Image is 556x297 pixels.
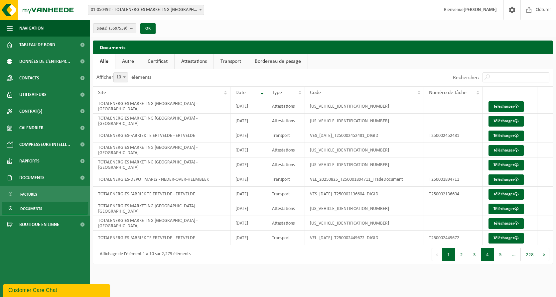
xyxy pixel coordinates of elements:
td: [DATE] [230,99,267,114]
button: 3 [468,248,481,261]
a: Autre [115,54,141,69]
button: 228 [521,248,539,261]
td: Attestations [267,143,305,157]
td: T250002136604 [424,187,483,201]
span: 01-050492 - TOTALENERGIES MARKETING BELGIUM - BRUSSEL [88,5,204,15]
count: (559/559) [109,26,127,31]
span: Utilisateurs [19,86,47,103]
td: Transport [267,231,305,245]
td: [US_VEHICLE_IDENTIFICATION_NUMBER] [305,99,424,114]
span: Compresseurs intelli... [19,136,70,153]
span: Rapports [19,153,40,169]
span: Tableau de bord [19,37,55,53]
td: Attestations [267,201,305,216]
td: VEL_[DATE]_T250002449672_DIGID [305,231,424,245]
a: Transport [214,54,248,69]
td: [DATE] [230,157,267,172]
td: [US_VEHICLE_IDENTIFICATION_NUMBER] [305,114,424,128]
span: Code [310,90,321,95]
span: Numéro de tâche [429,90,467,95]
a: Documents [2,202,88,215]
td: [US_VEHICLE_IDENTIFICATION_NUMBER] [305,216,424,231]
td: [US_VEHICLE_IDENTIFICATION_NUMBER] [305,201,424,216]
td: Attestations [267,157,305,172]
td: TOTALENERGIES-FABRIEK TE ERTVELDE - ERTVELDE [93,128,230,143]
span: Contrat(s) [19,103,42,120]
td: VES_[DATE]_T250002452481_DIGID [305,128,424,143]
span: 10 [113,72,128,82]
a: Télécharger [488,218,524,229]
td: TOTALENERGIES MARKETING [GEOGRAPHIC_DATA] - [GEOGRAPHIC_DATA] [93,114,230,128]
td: T250002449672 [424,231,483,245]
span: Site(s) [97,24,127,34]
td: [DATE] [230,143,267,157]
span: Navigation [19,20,44,37]
a: Télécharger [488,174,524,185]
a: Bordereau de pesage [248,54,308,69]
td: TOTALENERGIES MARKETING [GEOGRAPHIC_DATA] - [GEOGRAPHIC_DATA] [93,143,230,157]
td: [DATE] [230,114,267,128]
button: Site(s)(559/559) [93,23,136,33]
span: Documents [20,202,42,215]
label: Afficher éléments [96,75,151,80]
td: TOTALENERGIES-DEPOT MARLY - NEDER-OVER-HEEMBEEK [93,172,230,187]
td: TOTALENERGIES MARKETING [GEOGRAPHIC_DATA] - [GEOGRAPHIC_DATA] [93,99,230,114]
td: T250001894711 [424,172,483,187]
td: [DATE] [230,187,267,201]
span: 10 [114,73,128,82]
a: Télécharger [488,160,524,170]
button: OK [140,23,156,34]
td: Transport [267,172,305,187]
td: [DATE] [230,231,267,245]
span: Boutique en ligne [19,216,59,233]
td: [DATE] [230,172,267,187]
td: Attestations [267,99,305,114]
span: Date [235,90,246,95]
a: Certificat [141,54,174,69]
button: 5 [494,248,507,261]
a: Télécharger [488,145,524,156]
td: VEL_20250825_T250001894711_TradeDocument [305,172,424,187]
a: Télécharger [488,101,524,112]
div: Affichage de l'élément 1 à 10 sur 2,279 éléments [96,248,191,260]
td: Transport [267,187,305,201]
a: Télécharger [488,131,524,141]
h2: Documents [93,41,553,53]
td: [DATE] [230,216,267,231]
span: Site [98,90,106,95]
td: TOTALENERGIES MARKETING [GEOGRAPHIC_DATA] - [GEOGRAPHIC_DATA] [93,157,230,172]
span: Type [272,90,282,95]
a: Télécharger [488,189,524,200]
label: Rechercher: [453,75,479,80]
span: … [507,248,521,261]
button: 1 [442,248,455,261]
strong: [PERSON_NAME] [464,7,497,12]
td: TOTALENERGIES MARKETING [GEOGRAPHIC_DATA] - [GEOGRAPHIC_DATA] [93,201,230,216]
td: Attestations [267,114,305,128]
span: Données de l'entrepr... [19,53,70,70]
td: Transport [267,128,305,143]
button: 4 [481,248,494,261]
td: TOTALENERGIES-FABRIEK TE ERTVELDE - ERTVELDE [93,187,230,201]
td: [US_VEHICLE_IDENTIFICATION_NUMBER] [305,157,424,172]
span: Calendrier [19,120,44,136]
td: TOTALENERGIES MARKETING [GEOGRAPHIC_DATA] - [GEOGRAPHIC_DATA] [93,216,230,231]
td: [US_VEHICLE_IDENTIFICATION_NUMBER] [305,143,424,157]
td: [DATE] [230,128,267,143]
iframe: chat widget [3,282,111,297]
a: Attestations [175,54,213,69]
td: T250002452481 [424,128,483,143]
a: Télécharger [488,204,524,214]
td: Attestations [267,216,305,231]
button: Previous [432,248,442,261]
span: Factures [20,188,37,201]
td: [DATE] [230,201,267,216]
a: Alle [93,54,115,69]
span: Documents [19,169,45,186]
a: Factures [2,188,88,200]
td: TOTALENERGIES-FABRIEK TE ERTVELDE - ERTVELDE [93,231,230,245]
span: Contacts [19,70,39,86]
a: Télécharger [488,233,524,244]
td: VES_[DATE]_T250002136604_DIGID [305,187,424,201]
